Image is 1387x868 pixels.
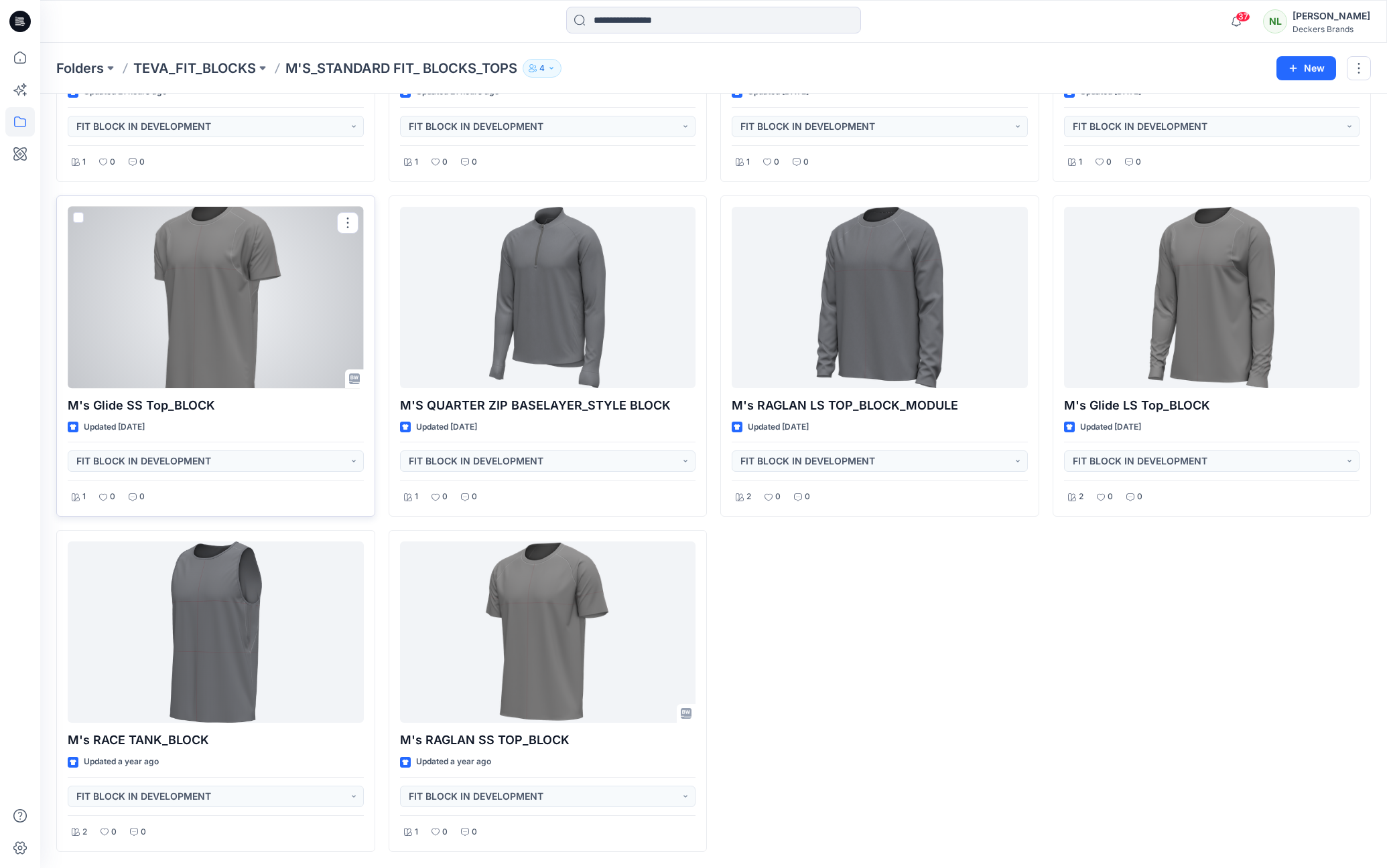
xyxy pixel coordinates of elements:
[400,731,696,750] p: M's RAGLAN SS TOP_BLOCK
[1079,490,1083,504] p: 2
[1080,420,1141,434] p: Updated [DATE]
[82,155,86,169] p: 1
[1108,490,1113,504] p: 0
[416,755,491,769] p: Updated a year ago
[1064,396,1360,415] p: M's Glide LS Top_BLOCK
[746,490,751,504] p: 2
[84,420,145,434] p: Updated [DATE]
[746,155,750,169] p: 1
[68,731,364,750] p: M's RACE TANK_BLOCK
[774,155,779,169] p: 0
[442,825,448,839] p: 0
[748,420,809,434] p: Updated [DATE]
[472,825,477,839] p: 0
[1137,490,1142,504] p: 0
[139,155,145,169] p: 0
[442,155,448,169] p: 0
[68,396,364,415] p: M's Glide SS Top_BLOCK
[415,155,418,169] p: 1
[732,396,1028,415] p: M's RAGLAN LS TOP_BLOCK_MODULE
[1106,155,1112,169] p: 0
[68,541,364,723] a: M's RACE TANK_BLOCK
[415,490,418,504] p: 1
[84,755,159,769] p: Updated a year ago
[523,59,562,78] button: 4
[1293,24,1370,34] div: Deckers Brands
[68,207,364,388] a: M's Glide SS Top_BLOCK
[732,207,1028,388] a: M's RAGLAN LS TOP_BLOCK_MODULE
[803,155,809,169] p: 0
[400,541,696,723] a: M's RAGLAN SS TOP_BLOCK
[415,825,418,839] p: 1
[111,825,117,839] p: 0
[82,825,87,839] p: 2
[472,155,477,169] p: 0
[416,420,477,434] p: Updated [DATE]
[1236,11,1250,22] span: 37
[141,825,146,839] p: 0
[133,59,256,78] a: TEVA_FIT_BLOCKS
[110,490,115,504] p: 0
[442,490,448,504] p: 0
[775,490,781,504] p: 0
[139,490,145,504] p: 0
[1064,207,1360,388] a: M's Glide LS Top_BLOCK
[1263,9,1287,33] div: NL
[1136,155,1141,169] p: 0
[400,207,696,388] a: M'S QUARTER ZIP BASELAYER_STYLE BLOCK
[82,490,86,504] p: 1
[110,155,115,169] p: 0
[1276,56,1336,80] button: New
[285,59,517,78] p: M'S_STANDARD FIT_ BLOCKS_TOPS
[1293,8,1370,24] div: [PERSON_NAME]
[400,396,696,415] p: M'S QUARTER ZIP BASELAYER_STYLE BLOCK
[1079,155,1082,169] p: 1
[472,490,477,504] p: 0
[539,61,545,76] p: 4
[805,490,810,504] p: 0
[56,59,104,78] a: Folders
